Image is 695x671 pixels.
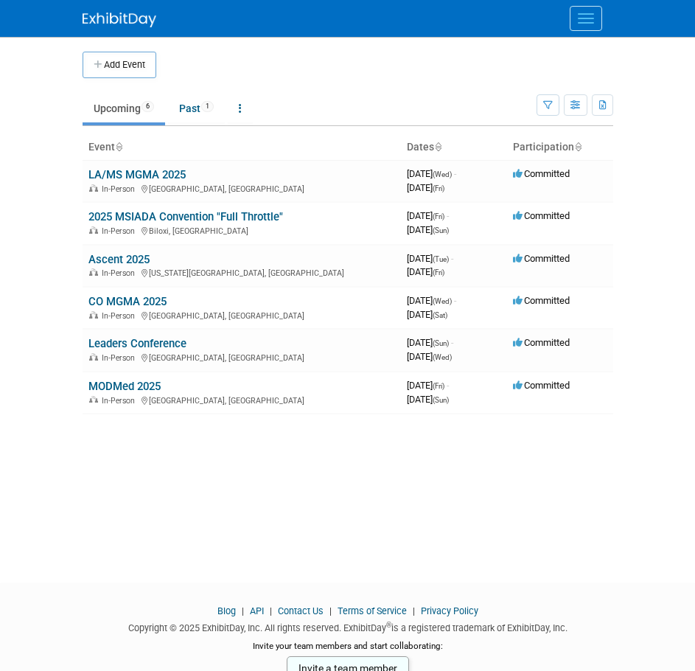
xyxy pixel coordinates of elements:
span: (Sun) [433,226,449,234]
th: Participation [507,135,613,160]
span: - [451,253,453,264]
span: In-Person [102,396,139,406]
span: 1 [201,101,214,112]
button: Add Event [83,52,156,78]
span: In-Person [102,311,139,321]
span: Committed [513,337,570,348]
a: LA/MS MGMA 2025 [88,168,186,181]
span: - [447,380,449,391]
img: In-Person Event [89,268,98,276]
a: Leaders Conference [88,337,186,350]
img: In-Person Event [89,226,98,234]
a: Sort by Event Name [115,141,122,153]
a: MODMed 2025 [88,380,161,393]
span: (Wed) [433,353,452,361]
span: [DATE] [407,337,453,348]
div: [GEOGRAPHIC_DATA], [GEOGRAPHIC_DATA] [88,182,395,194]
span: (Fri) [433,382,444,390]
span: - [447,210,449,221]
img: In-Person Event [89,311,98,319]
div: [US_STATE][GEOGRAPHIC_DATA], [GEOGRAPHIC_DATA] [88,266,395,278]
span: - [451,337,453,348]
span: [DATE] [407,295,456,306]
span: (Fri) [433,268,444,277]
a: CO MGMA 2025 [88,295,167,308]
span: Committed [513,253,570,264]
span: [DATE] [407,309,447,320]
a: Blog [217,605,236,616]
span: (Tue) [433,255,449,263]
span: [DATE] [407,253,453,264]
span: [DATE] [407,351,452,362]
a: Upcoming6 [83,94,165,122]
div: [GEOGRAPHIC_DATA], [GEOGRAPHIC_DATA] [88,351,395,363]
span: | [266,605,276,616]
span: [DATE] [407,210,449,221]
span: [DATE] [407,182,444,193]
a: Past1 [168,94,225,122]
span: Committed [513,295,570,306]
span: In-Person [102,184,139,194]
a: 2025 MSIADA Convention "Full Throttle" [88,210,283,223]
img: In-Person Event [89,353,98,361]
span: In-Person [102,226,139,236]
img: ExhibitDay [83,13,156,27]
span: (Fri) [433,212,444,220]
div: [GEOGRAPHIC_DATA], [GEOGRAPHIC_DATA] [88,309,395,321]
span: In-Person [102,268,139,278]
a: Sort by Start Date [434,141,441,153]
span: In-Person [102,353,139,363]
div: Copyright © 2025 ExhibitDay, Inc. All rights reserved. ExhibitDay is a registered trademark of Ex... [83,618,613,635]
span: Committed [513,210,570,221]
sup: ® [386,621,391,629]
span: (Sat) [433,311,447,319]
a: Terms of Service [338,605,407,616]
span: (Sun) [433,339,449,347]
span: (Wed) [433,297,452,305]
span: (Fri) [433,184,444,192]
span: [DATE] [407,380,449,391]
span: [DATE] [407,224,449,235]
button: Menu [570,6,602,31]
span: [DATE] [407,394,449,405]
div: Biloxi, [GEOGRAPHIC_DATA] [88,224,395,236]
span: (Sun) [433,396,449,404]
img: In-Person Event [89,184,98,192]
th: Dates [401,135,507,160]
a: Sort by Participation Type [574,141,582,153]
a: Ascent 2025 [88,253,150,266]
span: Committed [513,168,570,179]
span: | [409,605,419,616]
span: | [238,605,248,616]
th: Event [83,135,401,160]
span: (Wed) [433,170,452,178]
span: | [326,605,335,616]
span: 6 [142,101,154,112]
span: - [454,295,456,306]
span: Committed [513,380,570,391]
div: [GEOGRAPHIC_DATA], [GEOGRAPHIC_DATA] [88,394,395,406]
span: - [454,168,456,179]
img: In-Person Event [89,396,98,403]
span: [DATE] [407,168,456,179]
div: Invite your team members and start collaborating: [83,640,613,662]
a: API [250,605,264,616]
a: Privacy Policy [421,605,478,616]
a: Contact Us [278,605,324,616]
span: [DATE] [407,266,444,277]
